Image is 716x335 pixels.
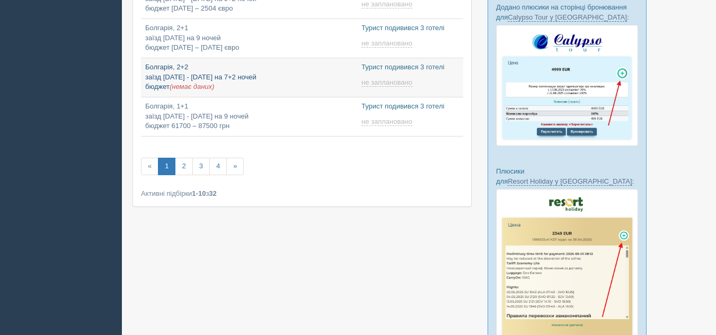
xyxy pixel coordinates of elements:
[496,25,638,146] img: calypso-tour-proposal-crm-for-travel-agency.jpg
[361,78,412,87] span: не заплановано
[361,102,459,112] p: Турист подивився 3 готелі
[361,23,459,33] p: Турист подивився 3 готелі
[192,158,210,175] a: 3
[192,189,206,197] b: 1-10
[141,158,158,175] span: «
[141,188,463,198] div: Активні підбірки з
[496,166,638,186] p: Плюсики для :
[145,102,353,131] p: Болгарія, 1+1 заїзд [DATE] - [DATE] на 9 ночей бюджет 61700 – 87500 грн
[170,83,214,90] span: (немає даних)
[361,39,414,48] a: не заплановано
[361,117,412,126] span: не заплановано
[361,62,459,73] p: Турист подивився 3 готелі
[145,62,353,92] p: Болгарія, 2+2 заїзд [DATE] - [DATE] на 7+2 ночей бюджет
[508,13,627,22] a: Calypso Tour у [GEOGRAPHIC_DATA]
[141,58,357,97] a: Болгарія, 2+2заїзд [DATE] - [DATE] на 7+2 ночейбюджет(немає даних)
[145,23,353,53] p: Болгарія, 2+1 заїзд [DATE] на 9 ночей бюджет [DATE] – [DATE] євро
[175,158,192,175] a: 2
[361,39,412,48] span: не заплановано
[141,19,357,58] a: Болгарія, 2+1заїзд [DATE] на 9 ночейбюджет [DATE] – [DATE] євро
[209,189,216,197] b: 32
[141,97,357,136] a: Болгарія, 1+1заїзд [DATE] - [DATE] на 9 ночейбюджет 61700 – 87500 грн
[361,78,414,87] a: не заплановано
[508,177,632,186] a: Resort Holiday у [GEOGRAPHIC_DATA]
[361,117,414,126] a: не заплановано
[226,158,244,175] a: »
[209,158,227,175] a: 4
[158,158,175,175] a: 1
[496,2,638,22] p: Додано плюсики на сторінці бронювання для :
